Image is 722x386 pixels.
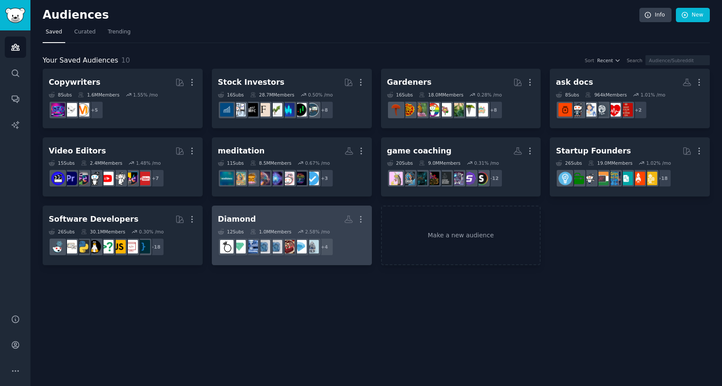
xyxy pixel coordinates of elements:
[450,172,464,185] img: Smalltwitchstreamers
[43,55,118,66] span: Your Saved Audiences
[212,137,372,197] a: meditation11Subs8.5MMembers0.67% /mo+3getdisciplinedspiritualityRelaxSpiritual_Energyaudiomeditat...
[281,172,294,185] img: Relax
[85,101,104,119] div: + 5
[244,240,258,253] img: labcreateddiamonds
[556,160,582,166] div: 26 Sub s
[632,172,645,185] img: StartUpIndia
[51,103,65,116] img: SEO
[381,69,541,128] a: Gardeners16Subs18.0MMembers0.28% /mo+8growagardentradehubplantclinicIndoorPlantsplantshouseplants...
[308,92,333,98] div: 0.50 % /mo
[597,57,621,63] button: Recent
[133,92,158,98] div: 1.55 % /mo
[646,160,671,166] div: 1.02 % /mo
[137,240,150,253] img: programming
[43,206,203,265] a: Software Developers26Subs30.1MMembers0.30% /mo+18programmingwebdevjavascriptcscareerquestionslinu...
[556,146,631,156] div: Startup Founders
[105,25,134,43] a: Trending
[595,103,608,116] img: DoctorsAdvice
[81,160,122,166] div: 2.4M Members
[414,103,427,116] img: gardening
[257,240,270,253] img: SyntheticGemstones
[281,240,294,253] img: weddingring
[450,103,464,116] img: IndoorPlants
[43,25,65,43] a: Saved
[76,103,89,116] img: content_marketing
[389,103,403,116] img: mycology
[220,240,234,253] img: EngagementRingDesigns
[387,77,432,88] div: Gardeners
[232,240,246,253] img: LabDiamonds
[250,160,291,166] div: 8.5M Members
[556,77,593,88] div: ask docs
[218,77,284,88] div: Stock Investors
[485,169,503,187] div: + 12
[64,240,77,253] img: learnpython
[438,103,451,116] img: plants
[571,172,584,185] img: forhire
[381,137,541,197] a: game coaching20Subs9.0MMembers0.31% /mo+12streamingSmallStreamersSmalltwitchstreamersLeagueCoachi...
[250,229,291,235] div: 1.0M Members
[653,169,672,187] div: + 18
[136,160,161,166] div: 1.48 % /mo
[76,172,89,185] img: editors
[389,172,403,185] img: Discord
[51,172,65,185] img: VideoEditors
[550,137,710,197] a: Startup Founders26Subs19.0MMembers1.02% /mo+18techjobsStartUpIndiajobsgigs_hiringdevelopersIndiah...
[250,92,294,98] div: 28.7M Members
[244,103,258,116] img: FinancialCareers
[257,172,270,185] img: audiomeditation
[305,229,330,235] div: 2.58 % /mo
[474,160,499,166] div: 0.31 % /mo
[108,28,130,36] span: Trending
[88,240,101,253] img: linux
[558,172,572,185] img: Entrepreneur
[112,240,126,253] img: javascript
[585,57,595,63] div: Sort
[269,172,282,185] img: Spiritual_Energy
[78,92,119,98] div: 1.6M Members
[293,103,307,116] img: Daytrading
[315,169,334,187] div: + 3
[5,8,25,23] img: GummySearch logo
[51,240,65,253] img: reactjs
[645,55,710,65] input: Audience/Subreddit
[232,103,246,116] img: options
[305,103,319,116] img: stocks
[146,238,164,256] div: + 18
[293,240,307,253] img: BestLabDiamondPricing
[641,92,665,98] div: 1.01 % /mo
[485,101,503,119] div: + 8
[100,172,114,185] img: youtubers
[139,229,164,235] div: 0.30 % /mo
[43,69,203,128] a: Copywriters8Subs1.6MMembers1.55% /mo+5content_marketingKeepWritingSEO
[212,69,372,128] a: Stock Investors16Subs28.7MMembers0.50% /mo+8stocksDaytradingStockMarketinvestingfinanceFinancialC...
[76,240,89,253] img: Python
[218,146,265,156] div: meditation
[438,172,451,185] img: LeagueCoachingGrounds
[49,229,75,235] div: 26 Sub s
[305,160,330,166] div: 0.67 % /mo
[462,103,476,116] img: plantclinic
[315,238,334,256] div: + 4
[81,229,125,235] div: 30.1M Members
[244,172,258,185] img: Buddhism
[619,103,633,116] img: medicalscribe
[475,172,488,185] img: streaming
[49,160,75,166] div: 15 Sub s
[220,103,234,116] img: dividends
[43,8,639,22] h2: Audiences
[49,77,100,88] div: Copywriters
[49,92,72,98] div: 8 Sub s
[218,160,244,166] div: 11 Sub s
[629,101,647,119] div: + 2
[100,240,114,253] img: cscareerquestions
[550,69,710,128] a: ask docs8Subs964kMembers1.01% /mo+2medicalscribeAskHealthDoctorsAdviceDermatologyQuestionsDiagnos...
[305,240,319,253] img: LabDiamondReviews
[401,103,415,116] img: whatsthisplant
[124,240,138,253] img: webdev
[597,57,613,63] span: Recent
[46,28,62,36] span: Saved
[381,206,541,265] a: Make a new audience
[426,103,439,116] img: houseplants
[232,172,246,185] img: AdvancedMeditation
